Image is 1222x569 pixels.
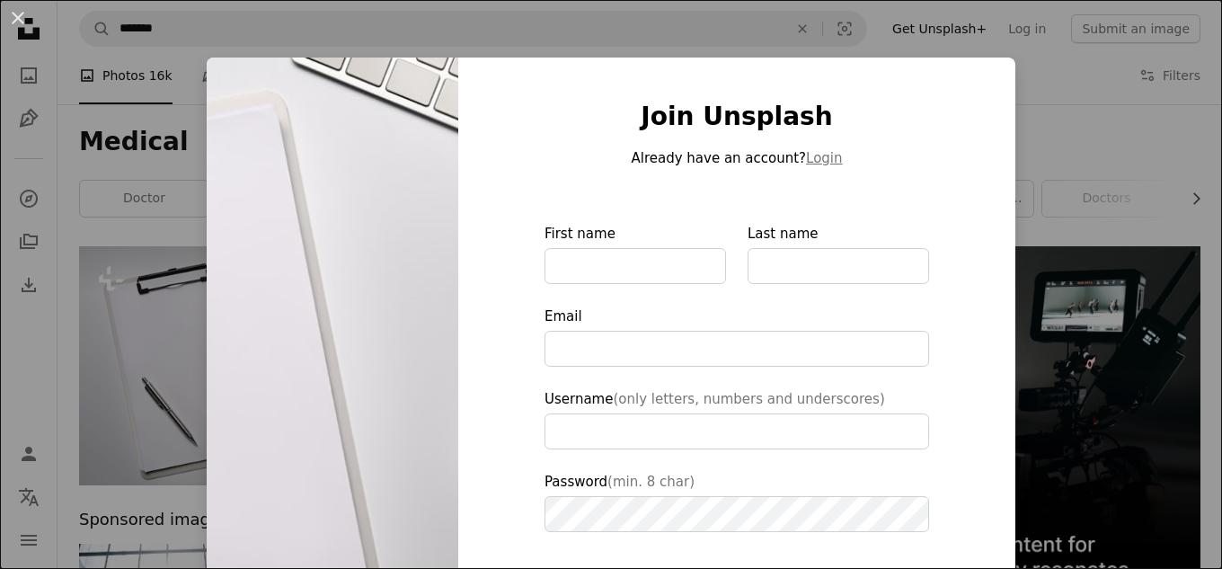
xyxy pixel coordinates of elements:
[545,147,929,169] p: Already have an account?
[545,471,929,532] label: Password
[607,474,695,490] span: (min. 8 char)
[748,248,929,284] input: Last name
[545,331,929,367] input: Email
[545,496,929,532] input: Password(min. 8 char)
[806,147,842,169] button: Login
[613,391,884,407] span: (only letters, numbers and underscores)
[545,306,929,367] label: Email
[748,223,929,284] label: Last name
[545,248,726,284] input: First name
[545,223,726,284] label: First name
[545,101,929,133] h1: Join Unsplash
[545,413,929,449] input: Username(only letters, numbers and underscores)
[545,388,929,449] label: Username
